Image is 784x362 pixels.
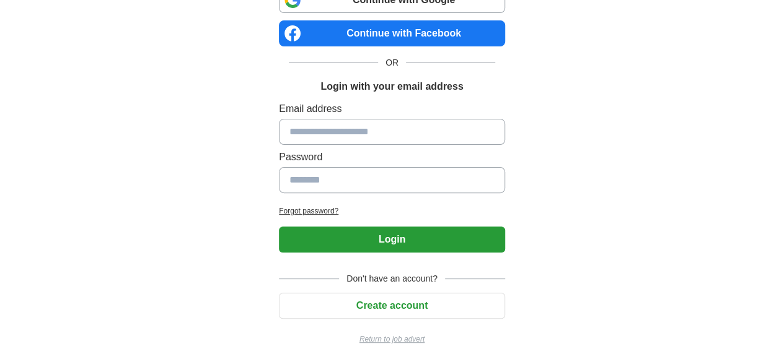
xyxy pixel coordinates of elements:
a: Forgot password? [279,205,505,217]
button: Create account [279,293,505,319]
a: Continue with Facebook [279,20,505,46]
label: Email address [279,101,505,116]
a: Return to job advert [279,334,505,345]
button: Login [279,226,505,252]
span: OR [378,56,406,69]
label: Password [279,150,505,165]
a: Create account [279,300,505,311]
h1: Login with your email address [320,79,463,94]
span: Don't have an account? [339,272,445,285]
